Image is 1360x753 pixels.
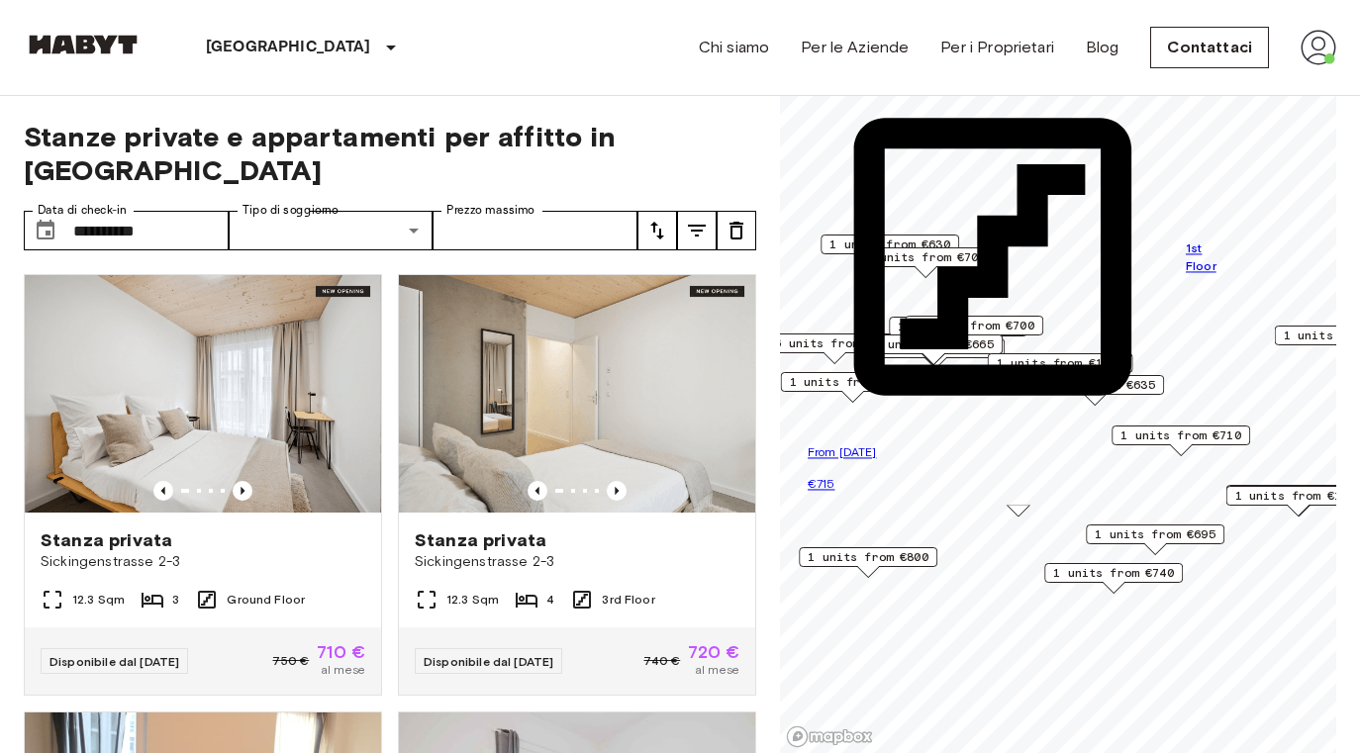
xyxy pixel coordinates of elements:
img: Habyt [24,35,143,54]
span: 1st Floor [1186,239,1229,275]
label: Data di check-in [38,202,127,219]
div: Map marker [1086,524,1224,555]
span: 1 units from €1200 [790,373,918,391]
div: Map marker [781,372,926,403]
p: [GEOGRAPHIC_DATA] [206,36,371,59]
img: avatar [1301,30,1336,65]
span: 1 units from €800 [808,548,928,566]
div: Map marker [799,547,937,578]
a: Chi siamo [699,36,769,59]
span: 1 units from €710 [1120,426,1241,444]
label: Prezzo massimo [446,202,534,219]
span: From [DATE] [808,444,877,459]
span: 1 units from €740 [1053,564,1174,582]
a: Mapbox logo [786,725,873,748]
a: Per le Aziende [801,36,909,59]
a: Contattaci [1150,27,1269,68]
span: 1 units from €695 [1095,525,1215,543]
label: Tipo di soggiorno [243,202,339,219]
p: €715 [808,474,1229,494]
a: Per i Proprietari [940,36,1054,59]
div: Map marker [1044,563,1183,594]
a: Blog [1086,36,1119,59]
